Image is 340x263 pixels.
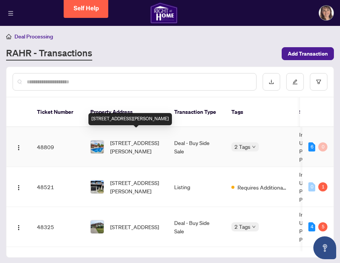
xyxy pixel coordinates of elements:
span: Add Transaction [288,48,328,60]
span: [STREET_ADDRESS] [110,223,159,231]
td: Deal - Buy Side Sale [168,127,225,167]
td: Listing [168,167,225,207]
span: menu [8,11,13,16]
div: 0 [318,142,327,151]
span: down [252,145,256,149]
td: Deal - Buy Side Sale [168,207,225,247]
div: 4 [308,222,315,231]
span: [STREET_ADDRESS][PERSON_NAME] [110,139,162,155]
span: home [6,34,11,39]
td: 48325 [31,207,84,247]
span: Self Help [74,5,99,12]
th: Tags [225,97,293,127]
th: Transaction Type [168,97,225,127]
button: Logo [13,221,25,233]
td: 48809 [31,127,84,167]
div: 6 [308,142,315,151]
button: download [263,73,280,91]
button: Open asap [313,236,336,259]
button: edit [286,73,304,91]
button: Add Transaction [282,47,334,60]
div: 5 [318,222,327,231]
img: Profile Icon [319,6,334,20]
span: edit [292,79,298,84]
span: Deal Processing [14,33,53,40]
span: filter [316,79,321,84]
img: logo [150,2,178,24]
img: thumbnail-img [91,140,104,153]
div: 0 [308,182,315,191]
button: filter [310,73,327,91]
div: [STREET_ADDRESS][PERSON_NAME] [88,113,172,125]
a: RAHR - Transactions [6,47,92,61]
div: 1 [318,182,327,191]
span: 2 Tags [234,142,250,151]
button: Logo [13,141,25,153]
span: Requires Additional Docs [237,183,287,191]
span: 2 Tags [234,222,250,231]
span: down [252,225,256,229]
img: thumbnail-img [91,180,104,193]
span: download [269,79,274,84]
button: Logo [13,181,25,193]
img: Logo [16,225,22,231]
img: thumbnail-img [91,220,104,233]
img: Logo [16,145,22,151]
td: 48521 [31,167,84,207]
th: Ticket Number [31,97,84,127]
img: Logo [16,185,22,191]
th: Property Address [84,97,168,127]
span: [STREET_ADDRESS][PERSON_NAME] [110,179,162,195]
